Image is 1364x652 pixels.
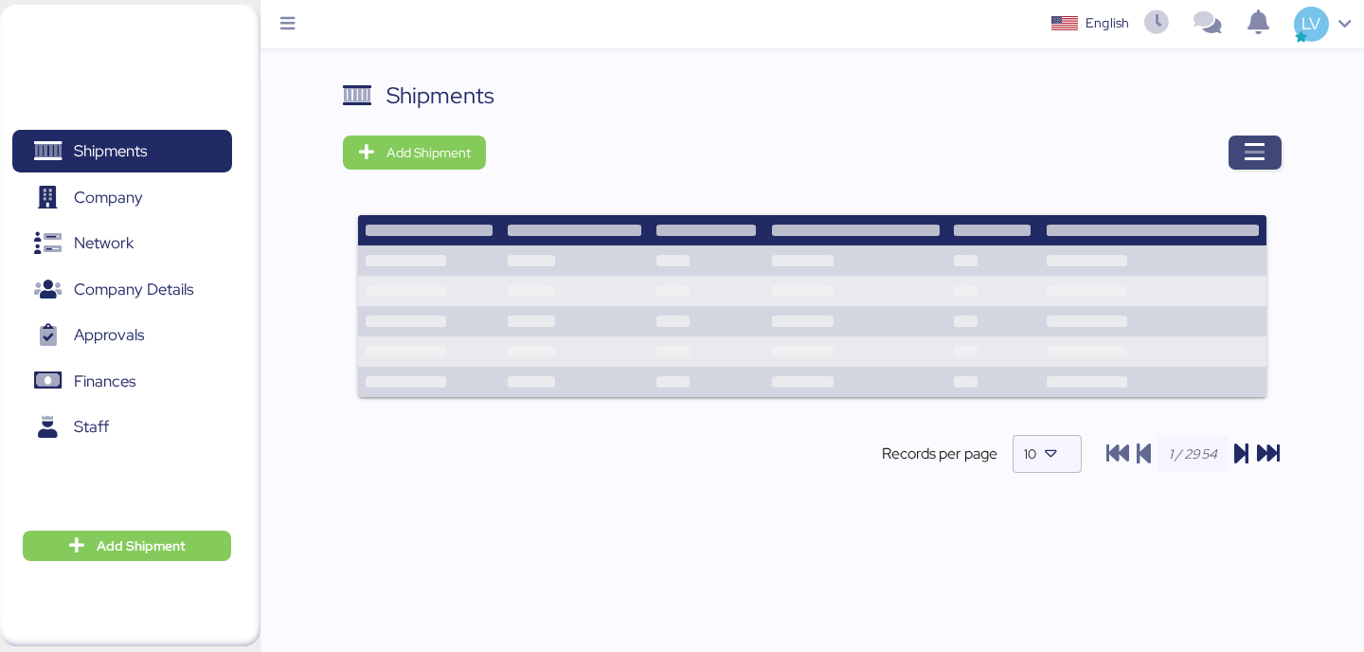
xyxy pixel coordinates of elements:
button: Add Shipment [23,531,231,561]
a: Company Details [12,267,232,311]
span: 10 [1024,445,1036,462]
span: Network [74,229,134,257]
span: Company Details [74,276,193,303]
div: Shipments [386,79,494,113]
span: Shipments [74,137,147,165]
a: Company [12,175,232,219]
span: Finances [74,368,135,395]
a: Network [12,222,232,265]
span: Add Shipment [97,534,186,557]
span: Approvals [74,321,144,349]
button: Menu [272,9,304,41]
div: English [1086,13,1129,33]
span: Company [74,184,143,211]
a: Finances [12,359,232,403]
span: LV [1301,11,1320,36]
a: Approvals [12,314,232,357]
span: Records per page [882,443,997,465]
button: Add Shipment [343,136,486,170]
a: Shipments [12,130,232,173]
span: Add Shipment [386,141,471,164]
input: 1 / 2954 [1158,435,1229,473]
a: Staff [12,406,232,449]
span: Staff [74,413,109,441]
